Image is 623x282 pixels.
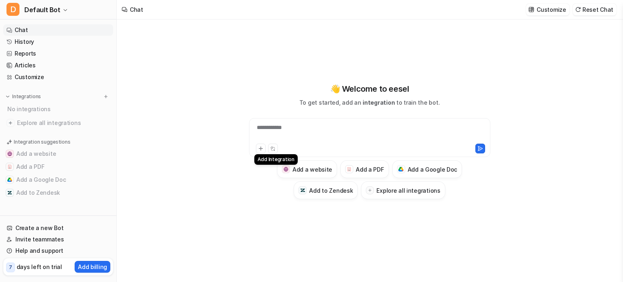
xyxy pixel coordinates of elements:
a: Customize [3,71,113,83]
h3: Explore all integrations [376,186,440,195]
p: 👋 Welcome to eesel [330,83,409,95]
button: Add a PDFAdd a PDF [3,160,113,173]
img: Add a Google Doc [7,177,12,182]
a: Invite teammates [3,234,113,245]
a: Articles [3,60,113,71]
button: Integrations [3,93,43,101]
a: Help and support [3,245,113,256]
button: Add a websiteAdd a website [3,147,113,160]
button: Explore all integrations [361,181,445,199]
p: 7 [9,264,12,271]
a: Create a new Bot [3,222,113,234]
p: Integration suggestions [14,138,70,146]
img: Add a PDF [347,167,352,172]
a: Explore all integrations [3,117,113,129]
p: Integrations [12,93,41,100]
p: Customize [537,5,566,14]
img: menu_add.svg [103,94,109,99]
h3: Add a PDF [356,165,384,174]
a: Chat [3,24,113,36]
img: Add to Zendesk [300,188,305,193]
img: Add a website [284,167,289,172]
button: Customize [526,4,569,15]
button: Add a Google DocAdd a Google Doc [3,173,113,186]
p: days left on trial [17,263,62,271]
button: Add to ZendeskAdd to Zendesk [3,186,113,199]
a: History [3,36,113,47]
img: reset [575,6,581,13]
img: Add a website [7,151,12,156]
span: Default Bot [24,4,60,15]
div: No integrations [5,102,113,116]
img: customize [528,6,534,13]
button: Reset Chat [573,4,617,15]
button: Add billing [75,261,110,273]
img: Add a PDF [7,164,12,169]
button: Add to ZendeskAdd to Zendesk [294,181,358,199]
h3: Add to Zendesk [309,186,353,195]
p: To get started, add an to train the bot. [299,98,440,107]
div: Add Integration [254,154,298,165]
span: Explore all integrations [17,116,110,129]
a: Reports [3,48,113,59]
h3: Add a Google Doc [408,165,458,174]
p: Add billing [78,263,107,271]
h3: Add a website [292,165,332,174]
button: Add a PDFAdd a PDF [340,160,389,178]
button: Add a Google DocAdd a Google Doc [392,160,462,178]
div: Chat [130,5,143,14]
img: Add to Zendesk [7,190,12,195]
button: Add a websiteAdd a website [277,160,337,178]
img: expand menu [5,94,11,99]
img: explore all integrations [6,119,15,127]
img: Add a Google Doc [398,167,404,172]
span: integration [363,99,395,106]
span: D [6,3,19,16]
